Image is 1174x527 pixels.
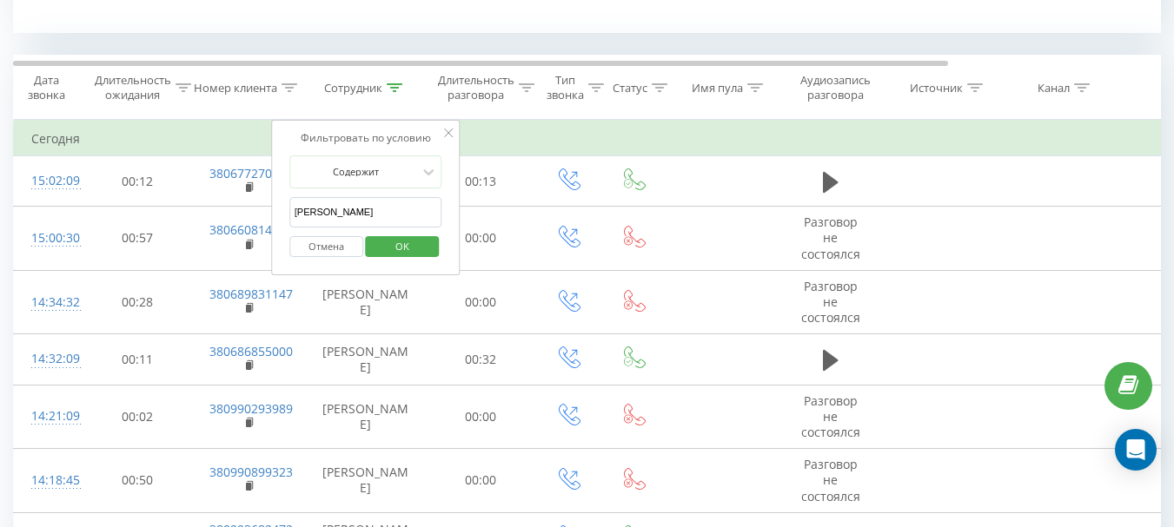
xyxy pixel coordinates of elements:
[209,221,293,238] a: 380660814178
[14,73,78,102] div: Дата звонка
[289,197,442,227] input: Введите значение
[305,270,427,334] td: [PERSON_NAME]
[289,129,442,147] div: Фильтровать по условию
[83,449,192,513] td: 00:50
[692,81,743,96] div: Имя пула
[427,156,535,207] td: 00:13
[427,334,535,385] td: 00:32
[83,270,192,334] td: 00:28
[209,286,293,302] a: 380689831147
[305,334,427,385] td: [PERSON_NAME]
[83,334,192,385] td: 00:11
[427,385,535,449] td: 00:00
[31,399,66,433] div: 14:21:09
[83,385,192,449] td: 00:02
[366,236,440,258] button: OK
[801,278,860,326] span: Разговор не состоялся
[305,449,427,513] td: [PERSON_NAME]
[427,207,535,271] td: 00:00
[194,81,277,96] div: Номер клиента
[289,236,363,258] button: Отмена
[31,464,66,497] div: 14:18:45
[31,342,66,376] div: 14:32:09
[209,400,293,417] a: 380990293989
[31,164,66,198] div: 15:02:09
[793,73,878,102] div: Аудиозапись разговора
[324,81,382,96] div: Сотрудник
[378,233,427,260] span: OK
[83,207,192,271] td: 00:57
[1038,81,1070,96] div: Канал
[209,165,293,181] a: 380677270493
[209,343,293,359] a: 380686855000
[801,456,860,504] span: Разговор не состоялся
[1115,429,1157,471] div: Open Intercom Messenger
[305,385,427,449] td: [PERSON_NAME]
[427,270,535,334] td: 00:00
[209,464,293,480] a: 380990899323
[801,214,860,261] span: Разговор не состоялся
[547,73,584,102] div: Тип звонка
[83,156,192,207] td: 00:12
[427,449,535,513] td: 00:00
[31,221,66,255] div: 15:00:30
[438,73,514,102] div: Длительность разговора
[801,392,860,440] span: Разговор не состоялся
[910,81,963,96] div: Источник
[95,73,171,102] div: Длительность ожидания
[31,286,66,319] div: 14:34:32
[613,81,647,96] div: Статус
